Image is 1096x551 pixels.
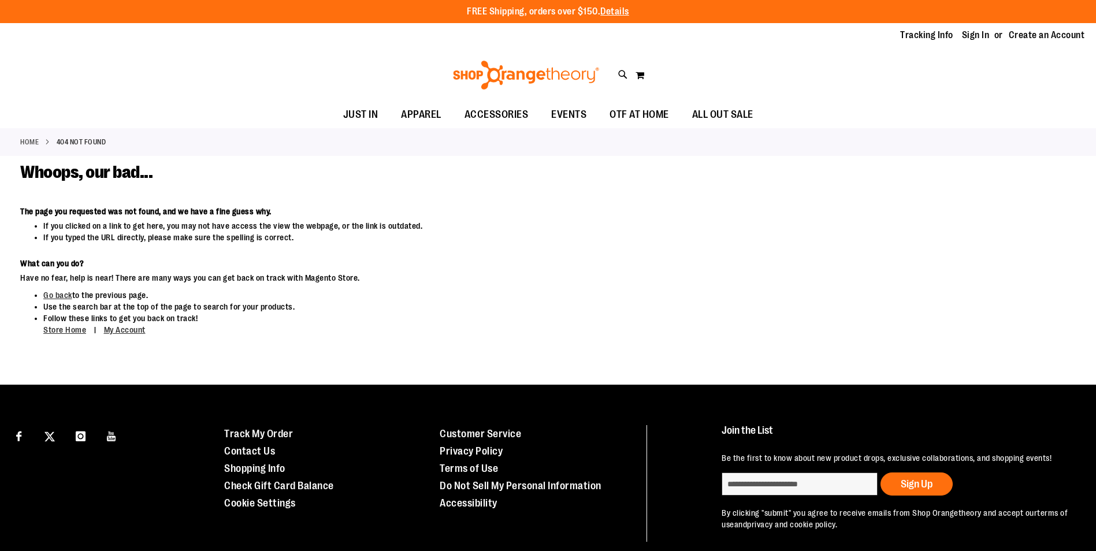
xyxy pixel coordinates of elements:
span: Sign Up [901,478,932,490]
a: Sign In [962,29,990,42]
a: Visit our Youtube page [102,425,122,445]
a: Store Home [43,325,86,334]
button: Sign Up [880,472,953,496]
dt: What can you do? [20,258,856,269]
dd: Have no fear, help is near! There are many ways you can get back on track with Magento Store. [20,272,856,284]
span: OTF AT HOME [610,102,669,128]
a: Visit our X page [40,425,60,445]
a: Cookie Settings [224,497,296,509]
img: Twitter [44,431,55,442]
a: Shopping Info [224,463,285,474]
span: ACCESSORIES [465,102,529,128]
li: Follow these links to get you back on track! [43,312,856,336]
a: Go back [43,291,72,300]
a: My Account [104,325,146,334]
span: JUST IN [343,102,378,128]
a: Visit our Facebook page [9,425,29,445]
dt: The page you requested was not found, and we have a fine guess why. [20,206,856,217]
span: EVENTS [551,102,586,128]
h4: Join the List [722,425,1069,446]
a: Visit our Instagram page [70,425,91,445]
p: By clicking "submit" you agree to receive emails from Shop Orangetheory and accept our and [722,507,1069,530]
img: Shop Orangetheory [451,61,601,90]
li: to the previous page. [43,289,856,301]
li: Use the search bar at the top of the page to search for your products. [43,301,856,312]
p: Be the first to know about new product drops, exclusive collaborations, and shopping events! [722,452,1069,464]
span: Whoops, our bad... [20,162,153,182]
a: Create an Account [1009,29,1085,42]
li: If you clicked on a link to get here, you may not have access the view the webpage, or the link i... [43,220,856,232]
a: Accessibility [440,497,497,509]
a: Check Gift Card Balance [224,480,334,492]
a: Details [600,6,629,17]
a: Tracking Info [900,29,953,42]
a: Contact Us [224,445,275,457]
input: enter email [722,472,878,496]
span: ALL OUT SALE [692,102,753,128]
p: FREE Shipping, orders over $150. [467,5,629,18]
span: APPAREL [401,102,441,128]
a: Terms of Use [440,463,498,474]
a: Customer Service [440,428,521,440]
strong: 404 Not Found [57,137,106,147]
a: Home [20,137,39,147]
a: Privacy Policy [440,445,503,457]
a: Do Not Sell My Personal Information [440,480,601,492]
li: If you typed the URL directly, please make sure the spelling is correct. [43,232,856,243]
span: | [88,320,102,340]
a: Track My Order [224,428,293,440]
a: privacy and cookie policy. [747,520,837,529]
